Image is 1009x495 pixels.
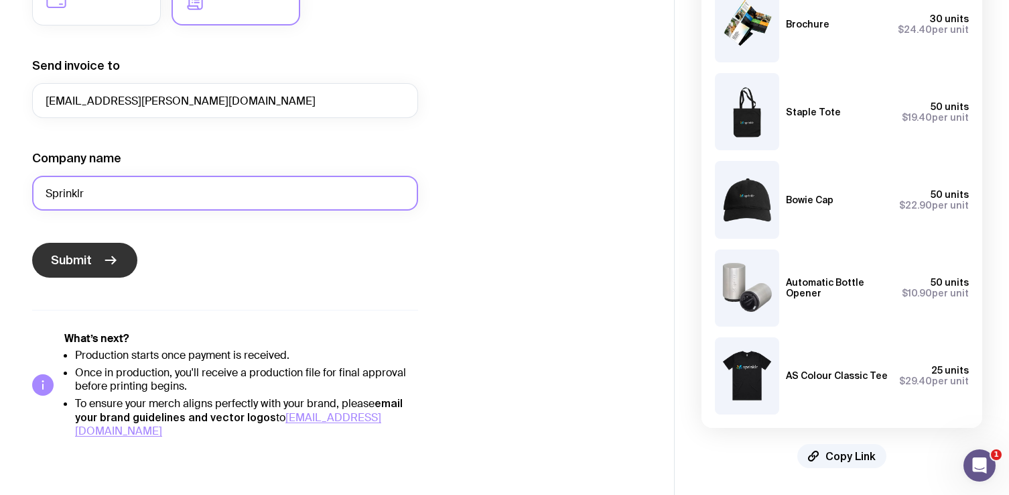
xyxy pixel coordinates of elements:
[825,449,876,463] span: Copy Link
[902,288,932,298] span: $10.90
[899,200,969,211] span: per unit
[931,101,969,112] span: 50 units
[32,176,418,211] input: Your company name
[32,58,120,74] label: Send invoice to
[902,112,969,123] span: per unit
[786,370,888,381] h3: AS Colour Classic Tee
[931,365,969,376] span: 25 units
[930,13,969,24] span: 30 units
[963,449,996,482] iframe: Intercom live chat
[32,83,418,118] input: accounts@company.com
[75,349,418,362] li: Production starts once payment is received.
[902,288,969,298] span: per unit
[898,24,969,35] span: per unit
[797,444,886,468] button: Copy Link
[991,449,1002,460] span: 1
[899,200,932,211] span: $22.90
[51,252,92,268] span: Submit
[931,277,969,288] span: 50 units
[32,150,121,166] label: Company name
[64,332,418,345] h5: What’s next?
[75,366,418,393] li: Once in production, you'll receive a production file for final approval before printing begins.
[899,376,932,386] span: $29.40
[786,195,833,205] h3: Bowie Cap
[898,24,932,35] span: $24.40
[786,277,891,298] h3: Automatic Bottle Opener
[75,396,418,438] li: To ensure your merch aligns perfectly with your brand, please to
[902,112,932,123] span: $19.40
[899,376,969,386] span: per unit
[75,410,381,438] a: [EMAIL_ADDRESS][DOMAIN_NAME]
[931,189,969,200] span: 50 units
[32,243,137,278] button: Submit
[786,107,841,117] h3: Staple Tote
[786,19,829,30] h3: Brochure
